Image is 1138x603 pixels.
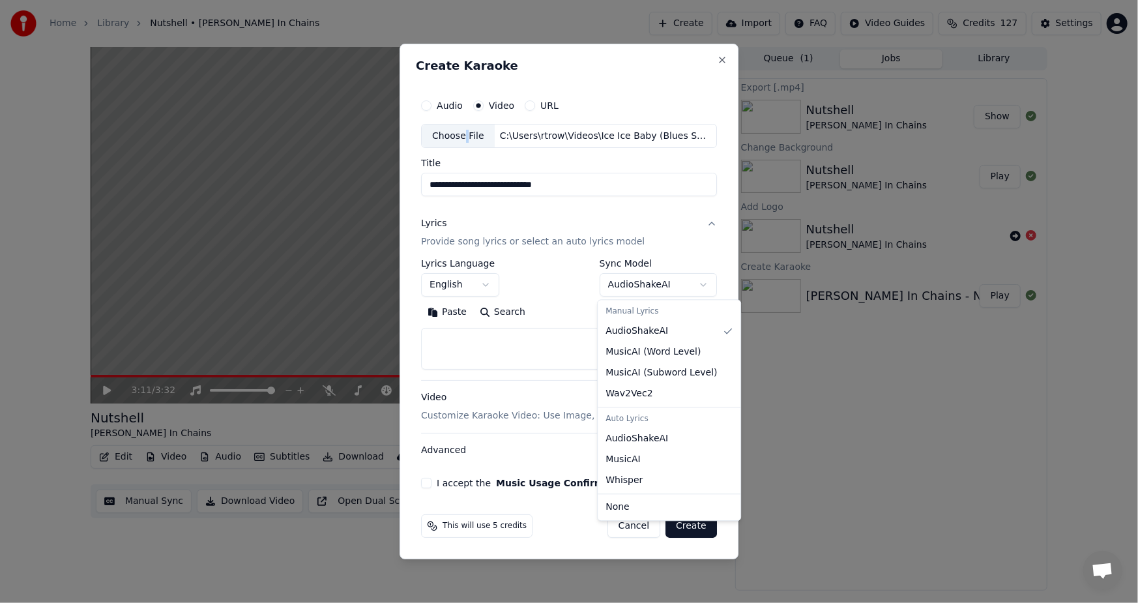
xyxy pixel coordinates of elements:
[605,474,643,487] span: Whisper
[605,346,701,359] span: MusicAI ( Word Level )
[605,432,668,445] span: AudioShakeAI
[605,501,630,514] span: None
[600,302,738,321] div: Manual Lyrics
[605,366,717,379] span: MusicAI ( Subword Level )
[600,410,738,428] div: Auto Lyrics
[605,387,652,400] span: Wav2Vec2
[605,325,668,338] span: AudioShakeAI
[605,453,641,466] span: MusicAI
